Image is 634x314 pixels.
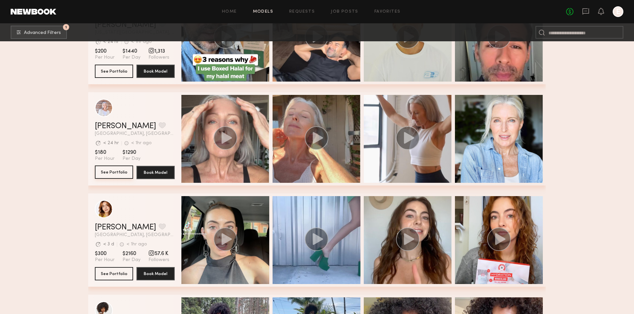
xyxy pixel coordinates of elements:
[95,122,156,130] a: [PERSON_NAME]
[95,65,133,78] button: See Portfolio
[126,242,147,247] div: < 1hr ago
[95,250,114,257] span: $300
[148,250,169,257] span: 57.6 K
[136,166,175,179] button: Book Model
[95,149,114,156] span: $180
[122,149,140,156] span: $1290
[95,156,114,162] span: Per Hour
[613,6,623,17] a: E
[65,26,67,29] span: 1
[103,40,119,44] div: < 24 hr
[95,257,114,263] span: Per Hour
[103,141,119,146] div: < 24 hr
[122,48,140,55] span: $1440
[148,257,169,263] span: Followers
[95,48,114,55] span: $200
[374,10,401,14] a: Favorites
[11,26,67,39] button: 1Advanced Filters
[131,141,152,146] div: < 1hr ago
[95,166,133,179] a: See Portfolio
[122,156,140,162] span: Per Day
[136,267,175,280] button: Book Model
[331,10,358,14] a: Job Posts
[222,10,237,14] a: Home
[148,48,169,55] span: 1,313
[95,55,114,61] span: Per Hour
[131,40,152,44] div: < 1hr ago
[95,267,133,280] button: See Portfolio
[95,132,175,136] span: [GEOGRAPHIC_DATA], [GEOGRAPHIC_DATA]
[289,10,315,14] a: Requests
[103,242,114,247] div: < 3 d
[148,55,169,61] span: Followers
[24,31,61,35] span: Advanced Filters
[95,165,133,179] button: See Portfolio
[253,10,273,14] a: Models
[122,250,140,257] span: $2160
[122,257,140,263] span: Per Day
[95,223,156,231] a: [PERSON_NAME]
[122,55,140,61] span: Per Day
[136,65,175,78] button: Book Model
[95,233,175,237] span: [GEOGRAPHIC_DATA], [GEOGRAPHIC_DATA]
